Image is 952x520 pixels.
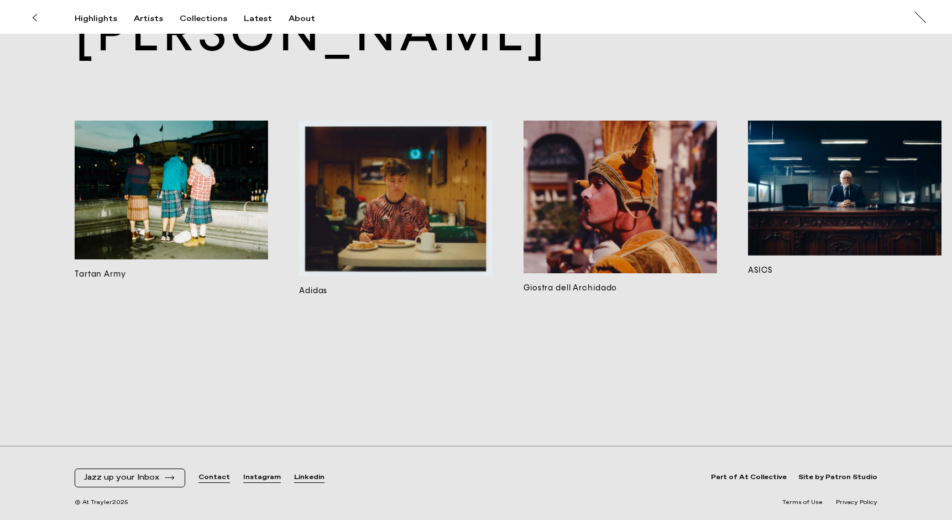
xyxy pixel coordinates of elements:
[84,473,159,482] span: Jazz up your Inbox
[75,121,268,393] a: Tartan Army
[299,121,493,393] a: Adidas
[75,14,134,24] button: Highlights
[180,14,244,24] button: Collections
[299,285,493,297] h3: Adidas
[75,498,128,507] span: © At Trayler 2025
[134,14,163,24] div: Artists
[289,14,332,24] button: About
[782,498,823,507] a: Terms of Use
[748,264,941,277] h3: ASICS
[84,473,176,482] button: Jazz up your Inbox
[180,14,227,24] div: Collections
[836,498,877,507] a: Privacy Policy
[294,473,325,482] a: Linkedin
[524,282,717,294] h3: Giostra dell Archidado
[198,473,230,482] a: Contact
[244,14,289,24] button: Latest
[711,473,787,482] a: Part of At Collective
[524,121,717,393] a: Giostra dell Archidado
[134,14,180,24] button: Artists
[244,14,272,24] div: Latest
[289,14,315,24] div: About
[243,473,281,482] a: Instagram
[748,121,941,393] a: ASICS
[798,473,877,482] a: Site by Patron Studio
[75,268,268,280] h3: Tartan Army
[75,14,117,24] div: Highlights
